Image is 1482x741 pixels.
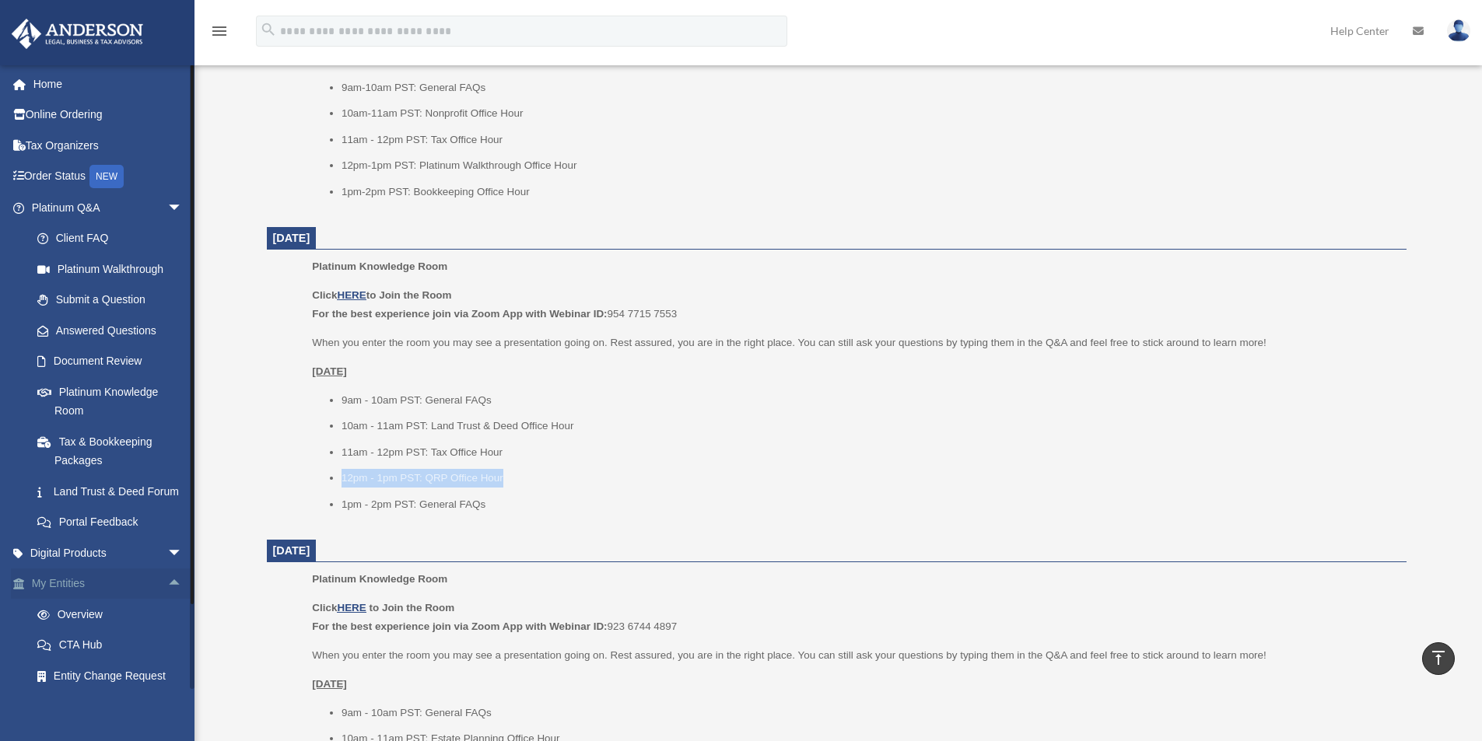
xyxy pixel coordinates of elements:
[342,391,1396,410] li: 9am - 10am PST: General FAQs
[342,495,1396,514] li: 1pm - 2pm PST: General FAQs
[7,19,148,49] img: Anderson Advisors Platinum Portal
[312,602,369,613] b: Click
[22,507,206,538] a: Portal Feedback
[22,660,206,691] a: Entity Change Request
[22,285,206,316] a: Submit a Question
[273,544,310,557] span: [DATE]
[22,346,206,377] a: Document Review
[22,376,198,426] a: Platinum Knowledge Room
[342,156,1396,175] li: 12pm-1pm PST: Platinum Walkthrough Office Hour
[167,568,198,600] span: arrow_drop_up
[342,131,1396,149] li: 11am - 12pm PST: Tax Office Hour
[167,537,198,569] span: arrow_drop_down
[337,289,366,301] a: HERE
[11,68,206,100] a: Home
[312,573,447,585] span: Platinum Knowledge Room
[11,130,206,161] a: Tax Organizers
[89,165,124,188] div: NEW
[11,100,206,131] a: Online Ordering
[342,417,1396,435] li: 10am - 11am PST: Land Trust & Deed Office Hour
[342,79,1396,97] li: 9am-10am PST: General FAQs
[342,469,1396,488] li: 12pm - 1pm PST: QRP Office Hour
[312,620,607,632] b: For the best experience join via Zoom App with Webinar ID:
[1447,19,1470,42] img: User Pic
[22,315,206,346] a: Answered Questions
[337,602,366,613] a: HERE
[22,253,206,285] a: Platinum Walkthrough
[1422,642,1455,675] a: vertical_align_top
[22,426,206,476] a: Tax & Bookkeeping Packages
[342,104,1396,123] li: 10am-11am PST: Nonprofit Office Hour
[11,192,206,223] a: Platinum Q&Aarrow_drop_down
[1429,648,1448,667] i: vertical_align_top
[312,334,1395,352] p: When you enter the room you may see a presentation going on. Rest assured, you are in the right p...
[312,308,607,320] b: For the best experience join via Zoom App with Webinar ID:
[260,21,277,38] i: search
[11,161,206,193] a: Order StatusNEW
[370,602,455,613] b: to Join the Room
[312,289,451,301] b: Click to Join the Room
[273,232,310,244] span: [DATE]
[22,223,206,254] a: Client FAQ
[342,183,1396,201] li: 1pm-2pm PST: Bookkeeping Office Hour
[22,599,206,630] a: Overview
[342,443,1396,462] li: 11am - 12pm PST: Tax Office Hour
[312,646,1395,665] p: When you enter the room you may see a presentation going on. Rest assured, you are in the right p...
[22,476,206,507] a: Land Trust & Deed Forum
[312,365,347,377] u: [DATE]
[210,22,229,40] i: menu
[312,286,1395,323] p: 954 7715 7553
[342,704,1396,722] li: 9am - 10am PST: General FAQs
[167,192,198,224] span: arrow_drop_down
[312,599,1395,635] p: 923 6744 4897
[210,27,229,40] a: menu
[11,568,206,599] a: My Entitiesarrow_drop_up
[312,260,447,272] span: Platinum Knowledge Room
[22,630,206,661] a: CTA Hub
[11,537,206,568] a: Digital Productsarrow_drop_down
[312,678,347,690] u: [DATE]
